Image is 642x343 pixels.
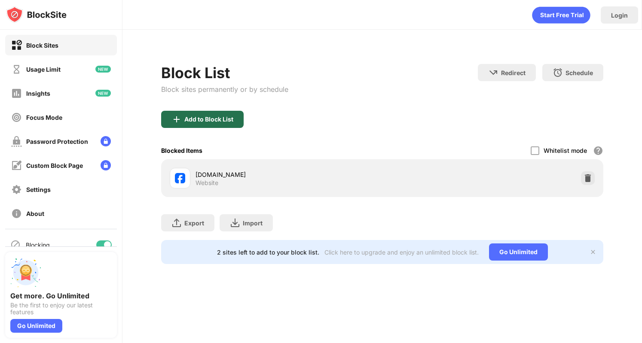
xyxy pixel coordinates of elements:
div: Blocking [26,241,50,249]
img: lock-menu.svg [101,136,111,146]
div: Get more. Go Unlimited [10,291,112,300]
img: password-protection-off.svg [11,136,22,147]
div: Be the first to enjoy our latest features [10,302,112,316]
img: logo-blocksite.svg [6,6,67,23]
img: settings-off.svg [11,184,22,195]
div: Login [611,12,628,19]
div: Block Sites [26,42,58,49]
img: favicons [175,173,185,183]
img: focus-off.svg [11,112,22,123]
img: new-icon.svg [95,90,111,97]
div: Password Protection [26,138,88,145]
div: Import [243,219,263,227]
div: Schedule [566,69,593,76]
div: Settings [26,186,51,193]
div: Website [196,179,218,187]
div: Add to Block List [184,116,233,123]
div: Focus Mode [26,114,62,121]
div: Redirect [501,69,526,76]
img: push-unlimited.svg [10,257,41,288]
div: Go Unlimited [10,319,62,333]
div: animation [532,6,590,24]
div: Blocked Items [161,147,202,154]
div: 2 sites left to add to your block list. [217,249,319,256]
img: new-icon.svg [95,66,111,73]
div: [DOMAIN_NAME] [196,170,382,179]
img: lock-menu.svg [101,160,111,170]
div: Export [184,219,204,227]
div: Insights [26,90,50,97]
div: Go Unlimited [489,243,548,261]
img: about-off.svg [11,208,22,219]
div: Click here to upgrade and enjoy an unlimited block list. [324,249,479,256]
div: Whitelist mode [544,147,587,154]
div: Usage Limit [26,66,61,73]
img: customize-block-page-off.svg [11,160,22,171]
div: Block sites permanently or by schedule [161,85,288,94]
div: About [26,210,44,217]
img: x-button.svg [590,249,596,255]
div: Custom Block Page [26,162,83,169]
img: insights-off.svg [11,88,22,99]
img: blocking-icon.svg [10,240,21,250]
div: Block List [161,64,288,82]
img: time-usage-off.svg [11,64,22,75]
img: block-on.svg [11,40,22,51]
